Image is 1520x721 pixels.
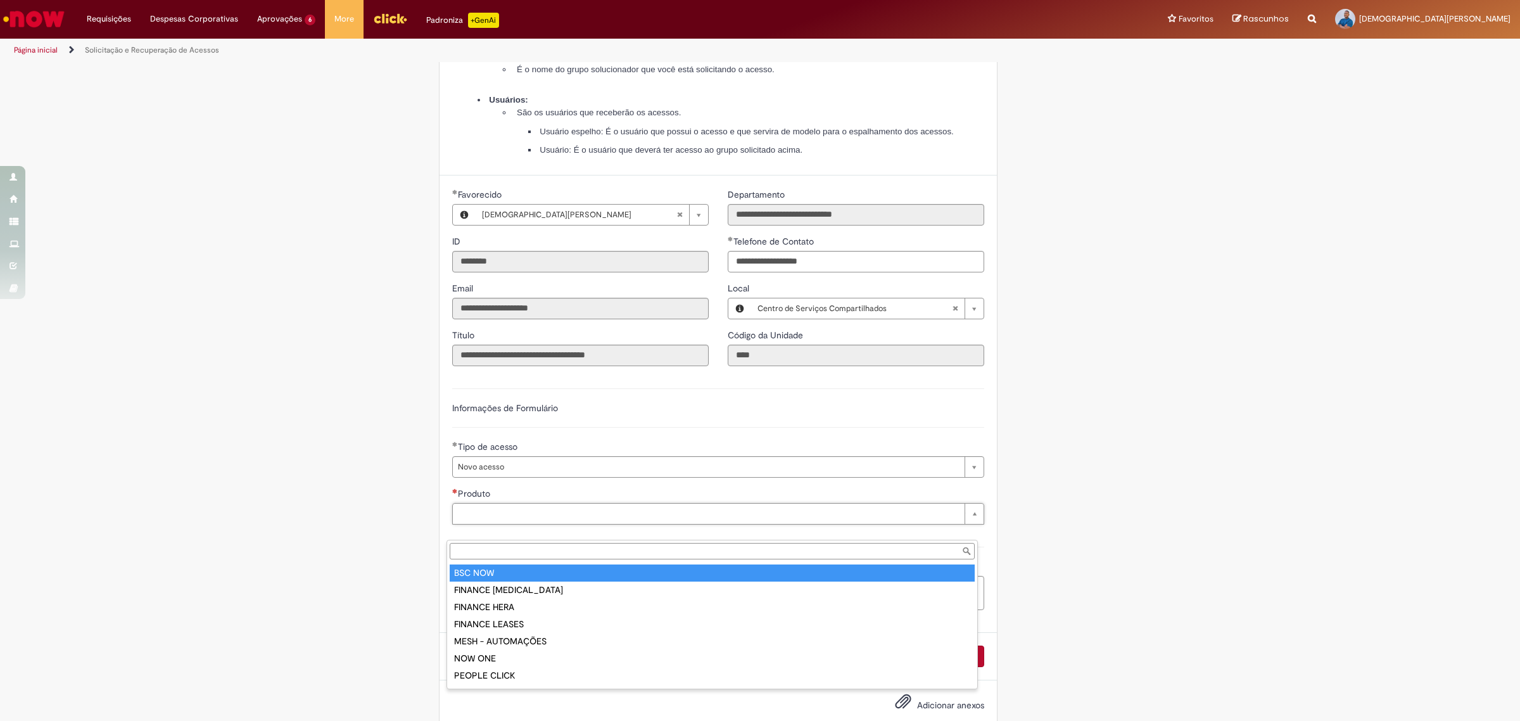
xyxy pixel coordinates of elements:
div: BSC NOW [450,565,975,582]
div: PEOPLE LUPI [450,684,975,701]
div: MESH - AUTOMAÇÕES [450,633,975,650]
ul: Produto [447,562,977,689]
div: FINANCE [MEDICAL_DATA] [450,582,975,599]
div: PEOPLE CLICK [450,667,975,684]
div: FINANCE HERA [450,599,975,616]
div: FINANCE LEASES [450,616,975,633]
div: NOW ONE [450,650,975,667]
